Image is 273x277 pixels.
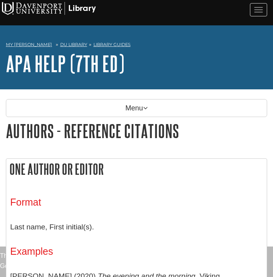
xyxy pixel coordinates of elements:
a: My [PERSON_NAME] [6,41,52,48]
p: Menu [6,99,267,117]
a: DU Library [60,42,87,47]
h3: Examples [10,246,263,257]
a: Library Guides [93,42,131,47]
h2: One Author or Editor [6,159,267,179]
img: Davenport University Logo [2,2,96,15]
h1: Authors - Reference Citations [6,121,267,141]
h3: Format [10,197,263,208]
a: APA Help (7th Ed) [6,51,124,76]
p: Last name, First initial(s). [10,216,263,238]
